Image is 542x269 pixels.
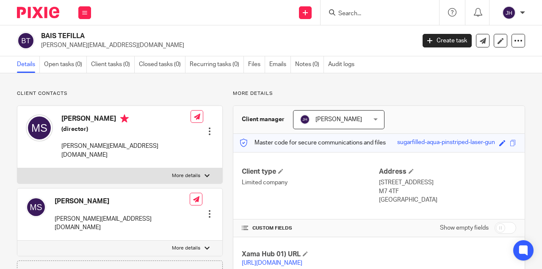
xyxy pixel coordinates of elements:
a: Notes (0) [295,56,324,73]
h4: [PERSON_NAME] [61,114,191,125]
a: Details [17,56,40,73]
p: [PERSON_NAME][EMAIL_ADDRESS][DOMAIN_NAME] [41,41,410,50]
img: svg%3E [17,32,35,50]
a: Files [248,56,265,73]
p: [PERSON_NAME][EMAIL_ADDRESS][DOMAIN_NAME] [61,142,191,159]
p: More details [233,90,525,97]
a: Recurring tasks (0) [190,56,244,73]
h2: BAIS TEFILLA [41,32,336,41]
p: [STREET_ADDRESS] [379,178,516,187]
i: Primary [120,114,129,123]
p: M7 4TF [379,187,516,196]
img: svg%3E [502,6,516,19]
a: [URL][DOMAIN_NAME] [242,260,302,266]
img: Pixie [17,7,59,18]
h3: Client manager [242,115,285,124]
img: svg%3E [26,114,53,141]
h5: (director) [61,125,191,133]
img: svg%3E [300,114,310,125]
p: [PERSON_NAME][EMAIL_ADDRESS][DOMAIN_NAME] [55,215,190,232]
p: [GEOGRAPHIC_DATA] [379,196,516,204]
h4: [PERSON_NAME] [55,197,190,206]
div: sugarfilled-aqua-pinstriped-laser-gun [397,138,495,148]
p: More details [172,245,200,252]
a: Client tasks (0) [91,56,135,73]
img: svg%3E [26,197,46,217]
h4: Address [379,167,516,176]
h4: Client type [242,167,379,176]
a: Create task [423,34,472,47]
p: Limited company [242,178,379,187]
label: Show empty fields [440,224,489,232]
p: Client contacts [17,90,223,97]
h4: Xama Hub 01) URL [242,250,379,259]
a: Emails [269,56,291,73]
a: Open tasks (0) [44,56,87,73]
p: Master code for secure communications and files [240,139,386,147]
a: Audit logs [328,56,359,73]
a: Closed tasks (0) [139,56,185,73]
input: Search [337,10,414,18]
span: [PERSON_NAME] [315,116,362,122]
h4: CUSTOM FIELDS [242,225,379,232]
p: More details [172,172,200,179]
